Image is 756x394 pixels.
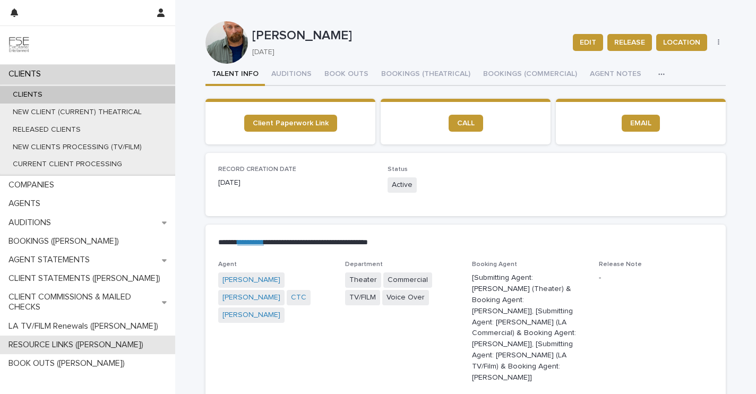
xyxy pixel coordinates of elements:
span: EDIT [580,37,596,48]
span: Client Paperwork Link [253,119,329,127]
span: Active [388,177,417,193]
button: AUDITIONS [265,64,318,86]
a: [PERSON_NAME] [222,292,280,303]
span: CALL [457,119,475,127]
span: Theater [345,272,381,288]
span: Release Note [599,261,642,268]
p: CLIENT STATEMENTS ([PERSON_NAME]) [4,273,169,284]
button: AGENT NOTES [583,64,648,86]
a: CALL [449,115,483,132]
button: BOOKINGS (COMMERCIAL) [477,64,583,86]
p: RELEASED CLIENTS [4,125,89,134]
p: [PERSON_NAME] [252,28,564,44]
a: EMAIL [622,115,660,132]
button: TALENT INFO [205,64,265,86]
p: RESOURCE LINKS ([PERSON_NAME]) [4,340,152,350]
span: TV/FILM [345,290,380,305]
span: Status [388,166,408,173]
span: Commercial [383,272,432,288]
p: AGENTS [4,199,49,209]
span: Department [345,261,383,268]
p: [Submitting Agent: [PERSON_NAME] (Theater) & Booking Agent: [PERSON_NAME]], [Submitting Agent: [P... [472,272,586,383]
p: NEW CLIENT (CURRENT) THEATRICAL [4,108,150,117]
a: [PERSON_NAME] [222,310,280,321]
p: BOOK OUTS ([PERSON_NAME]) [4,358,133,369]
p: NEW CLIENTS PROCESSING (TV/FILM) [4,143,150,152]
button: BOOK OUTS [318,64,375,86]
a: CTC [291,292,306,303]
p: - [599,272,713,284]
p: AGENT STATEMENTS [4,255,98,265]
span: Agent [218,261,237,268]
p: CLIENTS [4,69,49,79]
span: LOCATION [663,37,700,48]
p: AUDITIONS [4,218,59,228]
span: EMAIL [630,119,651,127]
a: Client Paperwork Link [244,115,337,132]
span: Voice Over [382,290,429,305]
span: RECORD CREATION DATE [218,166,296,173]
p: CURRENT CLIENT PROCESSING [4,160,131,169]
p: BOOKINGS ([PERSON_NAME]) [4,236,127,246]
button: RELEASE [607,34,652,51]
p: CLIENTS [4,90,51,99]
span: Booking Agent [472,261,517,268]
img: 9JgRvJ3ETPGCJDhvPVA5 [8,35,30,56]
p: COMPANIES [4,180,63,190]
p: [DATE] [252,48,560,57]
button: EDIT [573,34,603,51]
p: LA TV/FILM Renewals ([PERSON_NAME]) [4,321,167,331]
a: [PERSON_NAME] [222,275,280,286]
button: BOOKINGS (THEATRICAL) [375,64,477,86]
button: LOCATION [656,34,707,51]
p: [DATE] [218,177,375,189]
span: RELEASE [614,37,645,48]
p: CLIENT COMMISSIONS & MAILED CHECKS [4,292,162,312]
